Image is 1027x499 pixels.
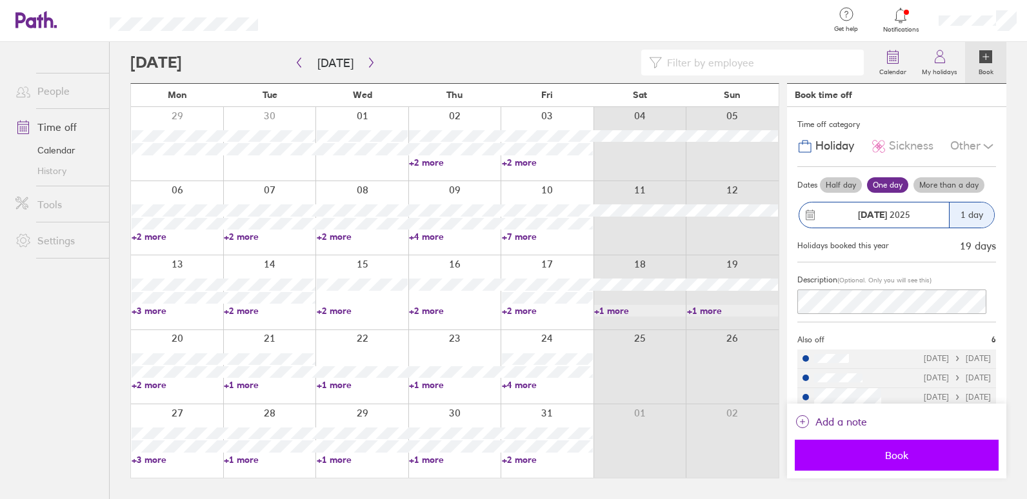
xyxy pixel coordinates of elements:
button: Add a note [795,411,867,432]
span: 6 [992,335,996,344]
label: Half day [820,177,862,193]
a: +1 more [224,454,315,465]
span: Mon [168,90,187,100]
span: Add a note [815,411,867,432]
a: +1 more [687,305,778,317]
a: +2 more [317,305,408,317]
span: Also off [797,335,824,344]
div: 19 days [960,240,996,251]
div: [DATE] [DATE] [924,373,991,382]
a: Calendar [872,42,914,83]
a: +2 more [409,157,500,168]
a: My holidays [914,42,965,83]
a: +2 more [132,231,223,242]
a: +2 more [409,305,500,317]
a: Book [965,42,1006,83]
a: +2 more [502,305,593,317]
span: Thu [446,90,463,100]
a: +2 more [502,454,593,465]
div: Book time off [795,90,852,100]
div: Other [950,134,996,159]
span: 2025 [858,210,910,220]
button: [DATE] 20251 day [797,195,996,235]
a: +7 more [502,231,593,242]
a: Time off [5,114,109,140]
span: Sickness [889,139,933,153]
span: Wed [353,90,372,100]
button: [DATE] [307,52,364,73]
span: Sat [633,90,647,100]
label: Book [971,64,1001,76]
input: Filter by employee [662,50,856,75]
span: (Optional. Only you will see this) [837,276,932,284]
a: +1 more [317,379,408,391]
div: Holidays booked this year [797,241,889,250]
strong: [DATE] [858,209,887,220]
span: Notifications [880,26,922,34]
div: Time off category [797,115,996,134]
a: +2 more [317,231,408,242]
a: History [5,161,109,181]
span: Dates [797,181,817,190]
a: +2 more [224,231,315,242]
div: 1 day [949,202,994,228]
label: More than a day [913,177,984,193]
label: Calendar [872,64,914,76]
span: Holiday [815,139,854,153]
a: +1 more [317,454,408,465]
a: Tools [5,191,109,217]
span: Tue [263,90,277,100]
div: [DATE] [DATE] [924,354,991,363]
a: +4 more [409,231,500,242]
a: +3 more [132,305,223,317]
a: +4 more [502,379,593,391]
a: Notifications [880,6,922,34]
a: +1 more [409,454,500,465]
div: [DATE] [DATE] [924,393,991,402]
a: +1 more [409,379,500,391]
a: +1 more [594,305,685,317]
a: Settings [5,228,109,253]
a: +3 more [132,454,223,465]
span: Sun [724,90,741,100]
a: +2 more [502,157,593,168]
a: People [5,78,109,104]
span: Fri [541,90,553,100]
a: Calendar [5,140,109,161]
a: +2 more [224,305,315,317]
button: Book [795,440,999,471]
span: Book [804,449,990,461]
a: +1 more [224,379,315,391]
label: My holidays [914,64,965,76]
span: Get help [825,25,867,33]
label: One day [867,177,908,193]
span: Description [797,275,837,284]
a: +2 more [132,379,223,391]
